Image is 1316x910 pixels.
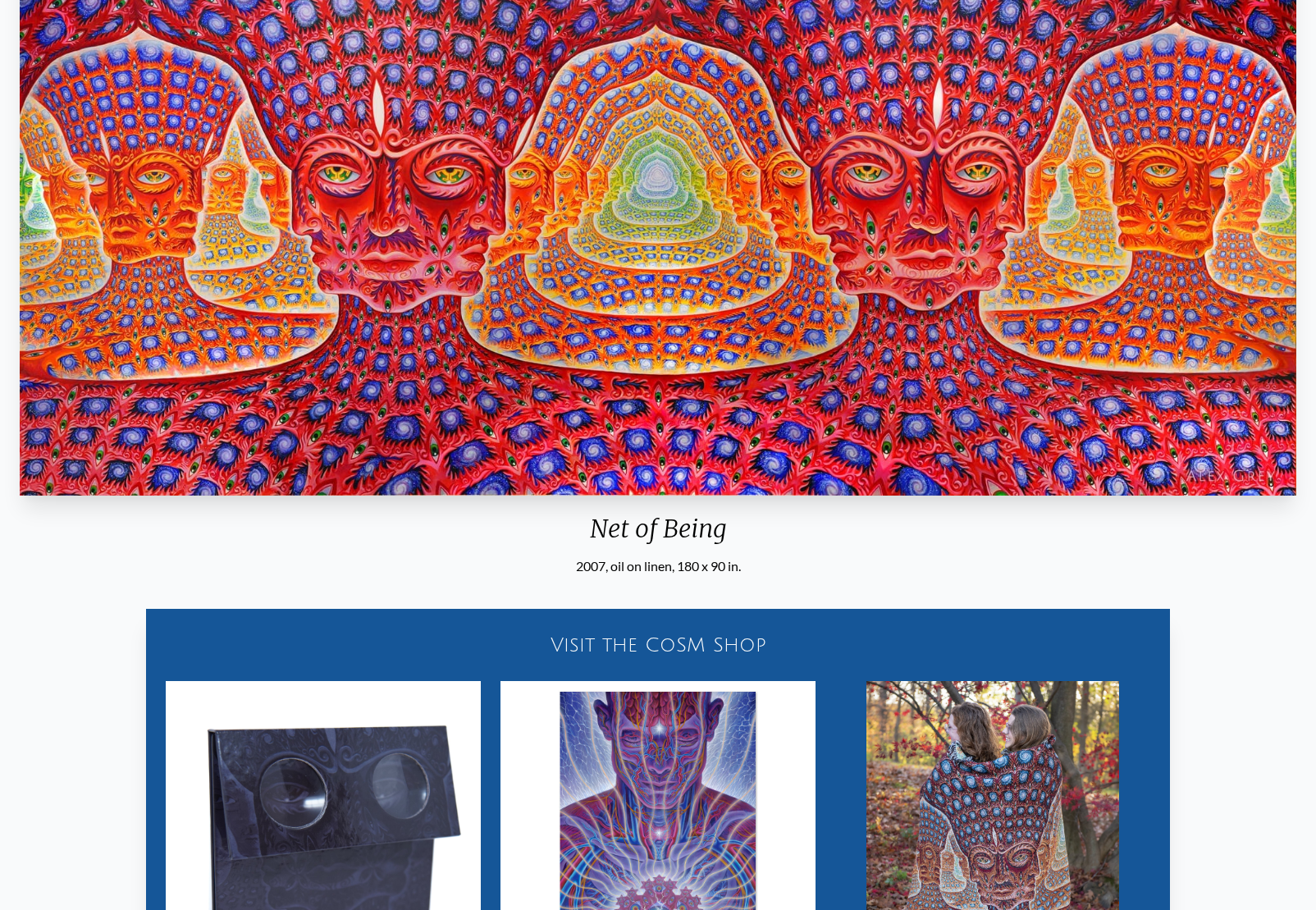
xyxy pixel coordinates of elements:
[156,619,1160,671] a: Visit the CoSM Shop
[13,556,1303,576] div: 2007, oil on linen, 180 x 90 in.
[13,514,1303,556] div: Net of Being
